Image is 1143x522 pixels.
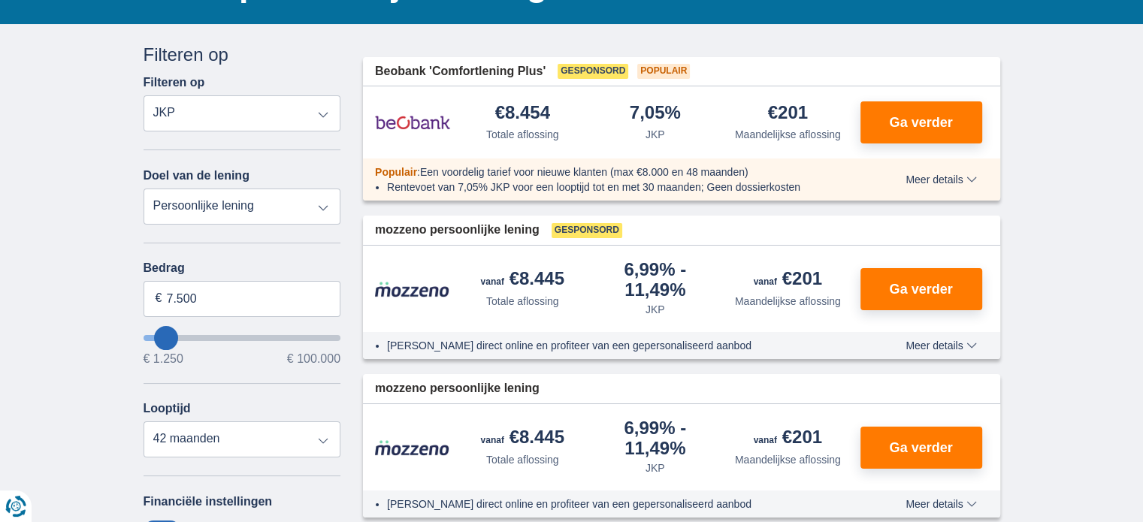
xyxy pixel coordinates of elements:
label: Bedrag [144,261,341,275]
div: : [363,164,863,180]
div: 6,99% [595,261,716,299]
span: Gesponsord [558,64,628,79]
span: € [156,290,162,307]
span: € 100.000 [287,353,340,365]
span: Ga verder [889,441,952,454]
span: mozzeno persoonlijke lening [375,380,540,397]
div: Totale aflossing [486,452,559,467]
label: Doel van de lening [144,169,249,183]
li: Rentevoet van 7,05% JKP voor een looptijd tot en met 30 maanden; Geen dossierkosten [387,180,851,195]
span: Populair [375,166,417,178]
span: Meer details [906,174,976,185]
label: Filteren op [144,76,205,89]
div: Filteren op [144,42,341,68]
input: wantToBorrow [144,335,341,341]
div: 6,99% [595,419,716,457]
button: Ga verder [860,101,982,143]
button: Meer details [894,498,987,510]
div: Totale aflossing [486,294,559,309]
div: Totale aflossing [486,127,559,142]
div: €8.454 [495,104,550,124]
div: €8.445 [481,428,564,449]
span: mozzeno persoonlijke lening [375,222,540,239]
div: Maandelijkse aflossing [735,452,841,467]
span: Beobank 'Comfortlening Plus' [375,63,546,80]
button: Meer details [894,339,987,352]
div: €201 [754,428,822,449]
li: [PERSON_NAME] direct online en profiteer van een gepersonaliseerd aanbod [387,338,851,353]
label: Looptijd [144,402,191,415]
div: €8.445 [481,270,564,291]
span: Ga verder [889,116,952,129]
span: Gesponsord [552,223,622,238]
span: Meer details [906,499,976,509]
li: [PERSON_NAME] direct online en profiteer van een gepersonaliseerd aanbod [387,496,851,511]
img: product.pl.alt Mozzeno [375,439,450,456]
div: €201 [768,104,808,124]
span: Meer details [906,340,976,351]
img: product.pl.alt Beobank [375,104,450,141]
div: €201 [754,270,822,291]
button: Meer details [894,173,987,186]
label: Financiële instellingen [144,495,273,508]
img: product.pl.alt Mozzeno [375,281,450,297]
div: 7,05% [630,104,681,124]
span: € 1.250 [144,353,183,365]
div: Maandelijkse aflossing [735,294,841,309]
button: Ga verder [860,268,982,310]
button: Ga verder [860,427,982,469]
span: Een voordelig tarief voor nieuwe klanten (max €8.000 en 48 maanden) [420,166,748,178]
span: Populair [637,64,690,79]
div: JKP [646,460,665,475]
div: JKP [646,127,665,142]
div: JKP [646,302,665,317]
span: Ga verder [889,282,952,296]
div: Maandelijkse aflossing [735,127,841,142]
